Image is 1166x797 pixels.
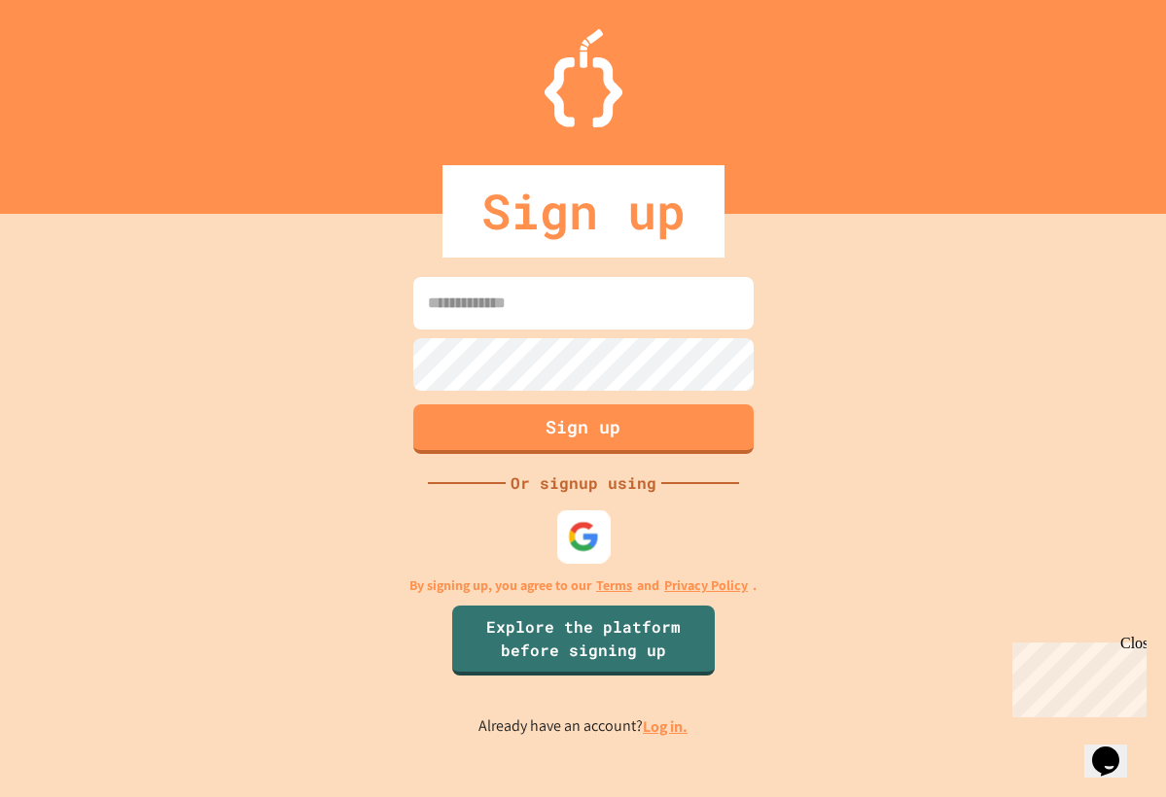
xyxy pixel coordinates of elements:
iframe: chat widget [1005,635,1147,717]
button: Sign up [413,404,754,454]
a: Explore the platform before signing up [452,606,715,676]
img: Logo.svg [545,29,622,127]
a: Privacy Policy [664,575,748,596]
a: Terms [596,575,632,596]
div: Sign up [442,165,724,258]
p: Already have an account? [478,714,688,739]
iframe: chat widget [1084,719,1147,778]
a: Log in. [643,716,688,737]
p: By signing up, you agree to our and . [409,575,757,596]
div: Or signup using [506,471,661,495]
img: google-icon.svg [567,521,599,553]
div: Chat with us now!Close [8,8,134,123]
